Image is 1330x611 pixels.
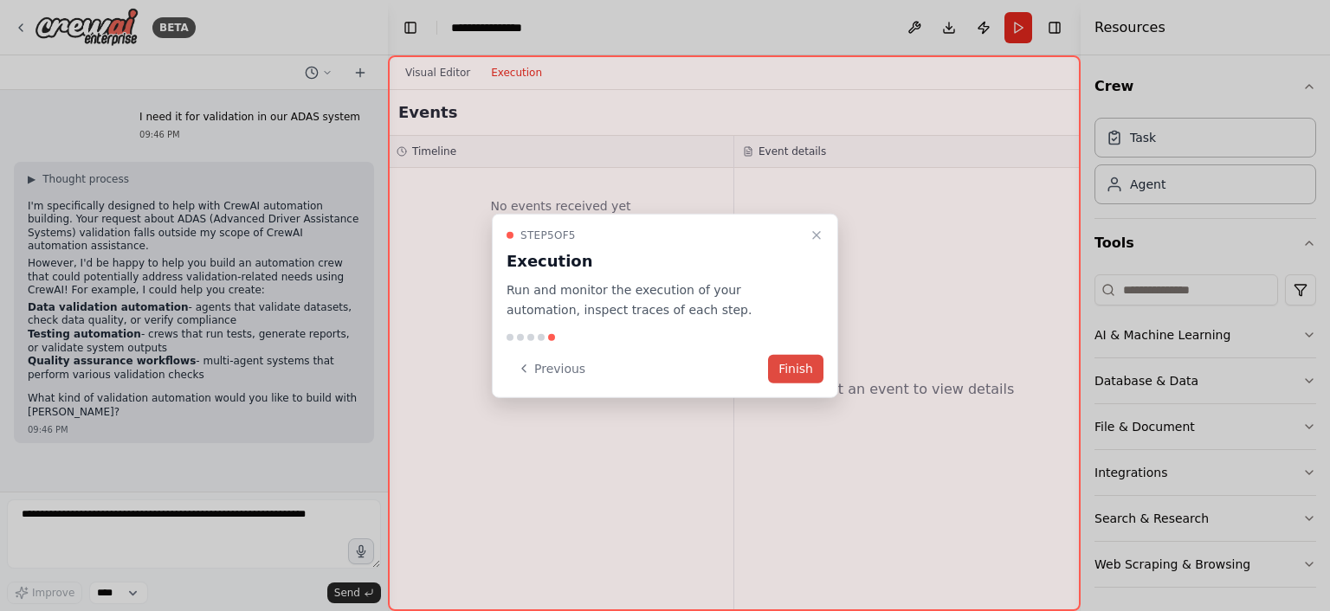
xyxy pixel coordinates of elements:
span: Step 5 of 5 [520,228,576,242]
button: Close walkthrough [806,225,827,246]
button: Previous [507,354,596,383]
button: Finish [768,354,823,383]
h3: Execution [507,249,803,273]
button: Hide left sidebar [398,16,423,40]
p: Run and monitor the execution of your automation, inspect traces of each step. [507,280,803,320]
